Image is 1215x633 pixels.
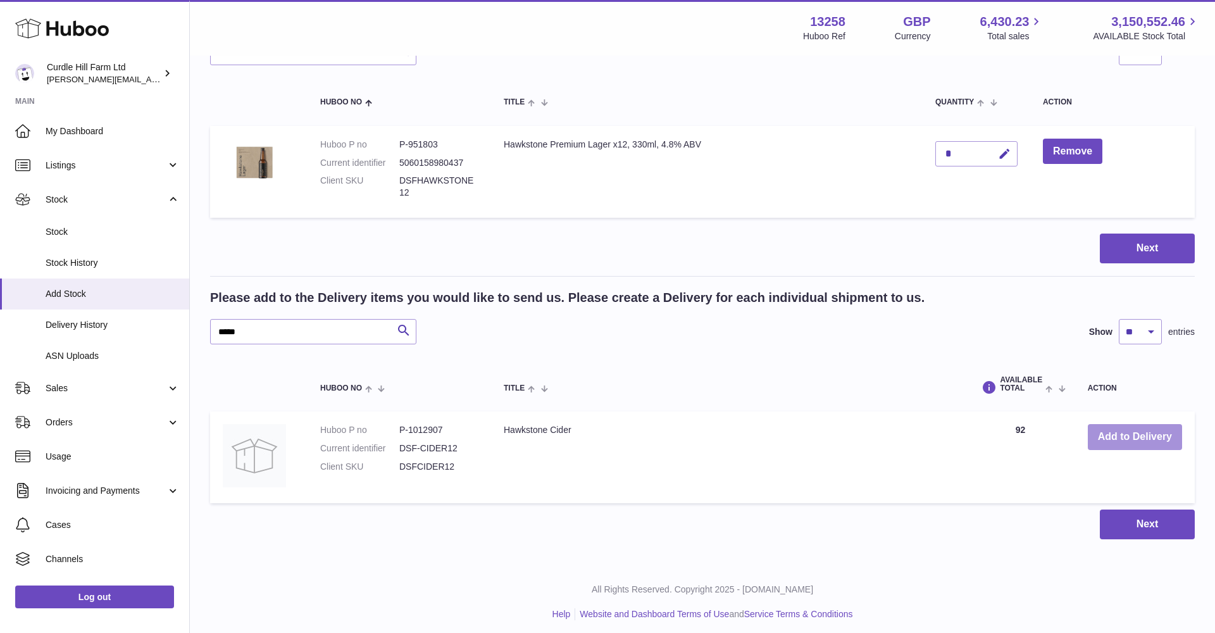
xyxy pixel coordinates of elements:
[320,442,399,454] dt: Current identifier
[46,417,166,429] span: Orders
[980,13,1044,42] a: 6,430.23 Total sales
[575,608,852,620] li: and
[46,553,180,565] span: Channels
[744,609,853,619] a: Service Terms & Conditions
[810,13,845,30] strong: 13258
[399,461,478,473] dd: DSFCIDER12
[1168,326,1195,338] span: entries
[1093,30,1200,42] span: AVAILABLE Stock Total
[46,451,180,463] span: Usage
[399,157,478,169] dd: 5060158980437
[46,160,166,172] span: Listings
[1000,376,1042,392] span: AVAILABLE Total
[320,175,399,199] dt: Client SKU
[1043,139,1102,165] button: Remove
[1089,326,1112,338] label: Show
[399,139,478,151] dd: P-951803
[15,586,174,608] a: Log out
[803,30,845,42] div: Huboo Ref
[399,442,478,454] dd: DSF-CIDER12
[320,98,362,106] span: Huboo no
[46,257,180,269] span: Stock History
[47,61,161,85] div: Curdle Hill Farm Ltd
[399,175,478,199] dd: DSFHAWKSTONE12
[1093,13,1200,42] a: 3,150,552.46 AVAILABLE Stock Total
[46,519,180,531] span: Cases
[1111,13,1185,30] span: 3,150,552.46
[200,584,1205,596] p: All Rights Reserved. Copyright 2025 - [DOMAIN_NAME]
[504,98,525,106] span: Title
[15,64,34,83] img: charlotte@diddlysquatfarmshop.com
[504,384,525,392] span: Title
[46,319,180,331] span: Delivery History
[966,411,1075,503] td: 92
[46,125,180,137] span: My Dashboard
[223,424,286,487] img: Hawkstone Cider
[320,157,399,169] dt: Current identifier
[1100,510,1195,539] button: Next
[935,98,974,106] span: Quantity
[46,288,180,300] span: Add Stock
[980,13,1030,30] span: 6,430.23
[552,609,571,619] a: Help
[223,139,286,186] img: Hawkstone Premium Lager x12, 330ml, 4.8% ABV
[491,126,923,218] td: Hawkstone Premium Lager x12, 330ml, 4.8% ABV
[46,194,166,206] span: Stock
[895,30,931,42] div: Currency
[320,424,399,436] dt: Huboo P no
[399,424,478,436] dd: P-1012907
[46,350,180,362] span: ASN Uploads
[210,289,925,306] h2: Please add to the Delivery items you would like to send us. Please create a Delivery for each ind...
[1043,98,1182,106] div: Action
[320,461,399,473] dt: Client SKU
[46,382,166,394] span: Sales
[1088,424,1182,450] button: Add to Delivery
[46,485,166,497] span: Invoicing and Payments
[1088,384,1182,392] div: Action
[903,13,930,30] strong: GBP
[320,384,362,392] span: Huboo no
[580,609,729,619] a: Website and Dashboard Terms of Use
[987,30,1044,42] span: Total sales
[47,74,254,84] span: [PERSON_NAME][EMAIL_ADDRESS][DOMAIN_NAME]
[320,139,399,151] dt: Huboo P no
[46,226,180,238] span: Stock
[1100,234,1195,263] button: Next
[491,411,966,503] td: Hawkstone Cider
